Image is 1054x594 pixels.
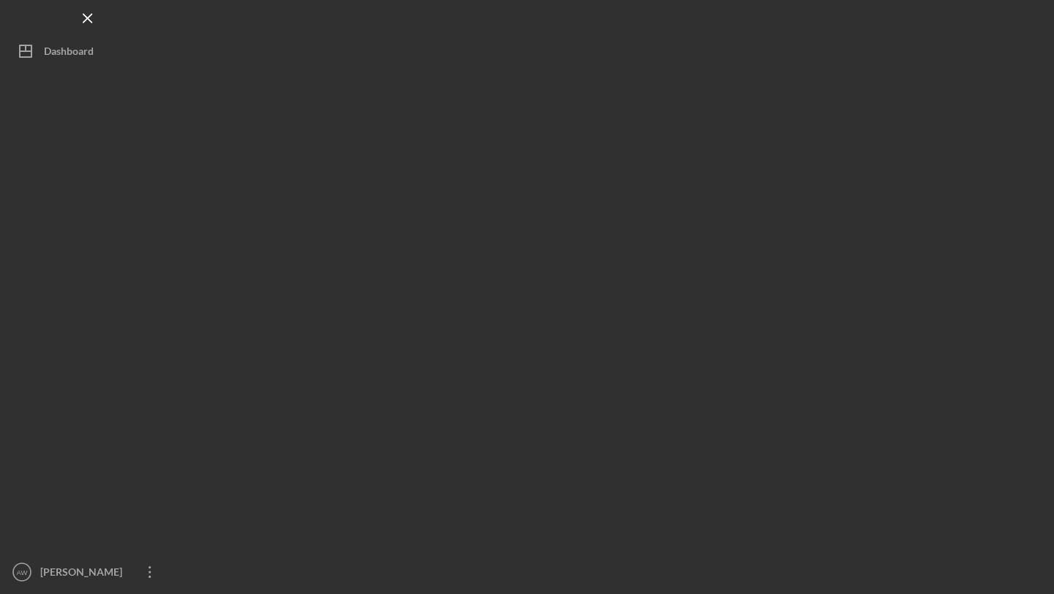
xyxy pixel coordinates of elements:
[7,557,168,587] button: AW[PERSON_NAME]
[7,37,168,66] button: Dashboard
[16,568,28,576] text: AW
[37,557,132,590] div: [PERSON_NAME]
[44,37,94,69] div: Dashboard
